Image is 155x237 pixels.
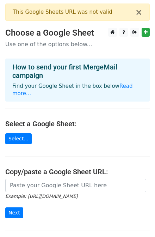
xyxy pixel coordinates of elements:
[135,8,142,17] button: ×
[12,83,133,97] a: Read more...
[5,207,23,218] input: Next
[12,83,143,97] p: Find your Google Sheet in the box below
[5,194,77,199] small: Example: [URL][DOMAIN_NAME]
[5,133,32,144] a: Select...
[5,120,150,128] h4: Select a Google Sheet:
[5,28,150,38] h3: Choose a Google Sheet
[5,179,146,192] input: Paste your Google Sheet URL here
[5,41,150,48] p: Use one of the options below...
[13,8,135,16] div: This Google Sheets URL was not valid
[5,168,150,176] h4: Copy/paste a Google Sheet URL:
[12,63,143,80] h4: How to send your first MergeMail campaign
